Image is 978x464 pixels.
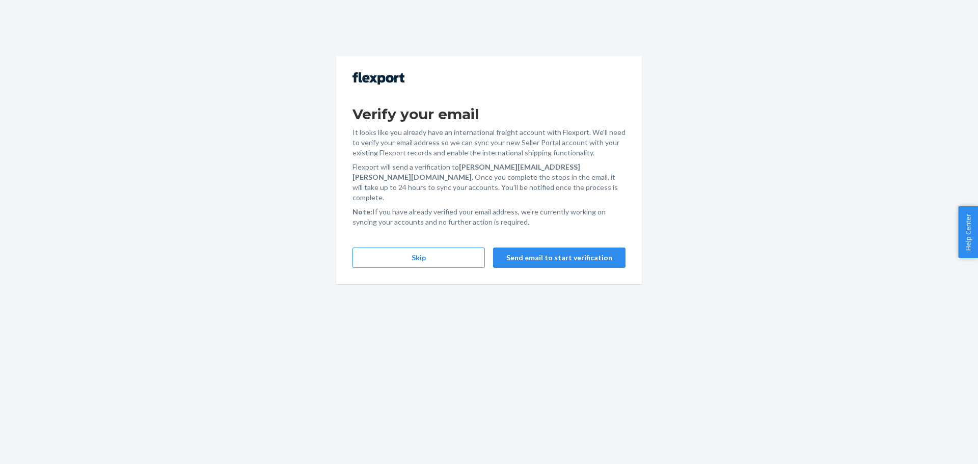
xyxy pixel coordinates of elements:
[958,206,978,258] button: Help Center
[352,248,485,268] button: Skip
[352,207,626,227] p: If you have already verified your email address, we're currently working on syncing your accounts...
[352,162,626,203] p: Flexport will send a verification to . Once you complete the steps in the email, it will take up ...
[493,248,626,268] button: Send email to start verification
[352,207,372,216] strong: Note:
[352,72,404,85] img: Flexport logo
[352,105,626,123] h1: Verify your email
[352,162,580,181] strong: [PERSON_NAME][EMAIL_ADDRESS][PERSON_NAME][DOMAIN_NAME]
[352,127,626,158] p: It looks like you already have an international freight account with Flexport. We'll need to veri...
